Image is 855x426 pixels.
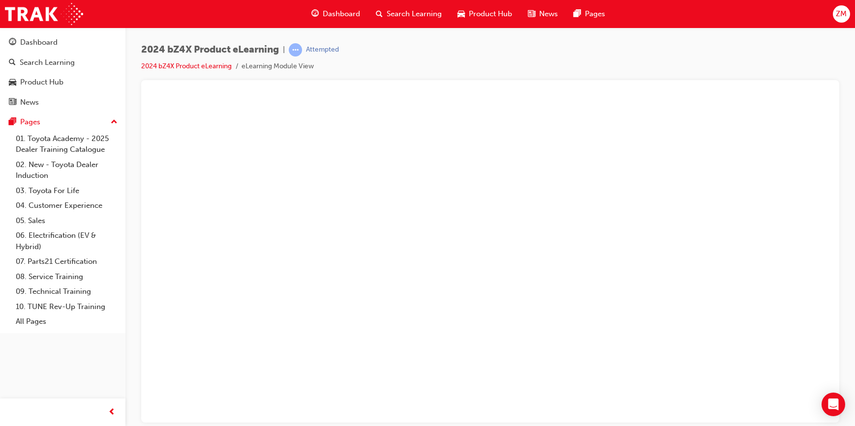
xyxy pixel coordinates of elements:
[141,44,279,56] span: 2024 bZ4X Product eLearning
[20,116,40,128] div: Pages
[574,8,581,20] span: pages-icon
[9,78,16,87] span: car-icon
[108,406,116,419] span: prev-icon
[4,93,122,112] a: News
[12,314,122,329] a: All Pages
[283,44,285,56] span: |
[528,8,535,20] span: news-icon
[822,393,845,416] div: Open Intercom Messenger
[111,116,118,129] span: up-icon
[12,284,122,299] a: 09. Technical Training
[5,3,83,25] img: Trak
[141,62,232,70] a: 2024 bZ4X Product eLearning
[585,8,605,20] span: Pages
[306,45,339,55] div: Attempted
[9,58,16,67] span: search-icon
[323,8,360,20] span: Dashboard
[12,228,122,254] a: 06. Electrification (EV & Hybrid)
[833,5,850,23] button: ZM
[20,97,39,108] div: News
[376,8,383,20] span: search-icon
[4,113,122,131] button: Pages
[4,54,122,72] a: Search Learning
[4,31,122,113] button: DashboardSearch LearningProduct HubNews
[12,157,122,183] a: 02. New - Toyota Dealer Induction
[242,61,314,72] li: eLearning Module View
[368,4,450,24] a: search-iconSearch Learning
[520,4,566,24] a: news-iconNews
[12,254,122,269] a: 07. Parts21 Certification
[387,8,442,20] span: Search Learning
[458,8,465,20] span: car-icon
[311,8,319,20] span: guage-icon
[836,8,847,20] span: ZM
[469,8,512,20] span: Product Hub
[450,4,520,24] a: car-iconProduct Hub
[12,213,122,228] a: 05. Sales
[20,77,63,88] div: Product Hub
[12,269,122,284] a: 08. Service Training
[4,73,122,91] a: Product Hub
[12,183,122,199] a: 03. Toyota For Life
[304,4,368,24] a: guage-iconDashboard
[9,98,16,107] span: news-icon
[12,131,122,157] a: 01. Toyota Academy - 2025 Dealer Training Catalogue
[12,299,122,314] a: 10. TUNE Rev-Up Training
[289,43,302,57] span: learningRecordVerb_ATTEMPT-icon
[566,4,613,24] a: pages-iconPages
[539,8,558,20] span: News
[20,57,75,68] div: Search Learning
[4,33,122,52] a: Dashboard
[9,118,16,127] span: pages-icon
[20,37,58,48] div: Dashboard
[9,38,16,47] span: guage-icon
[12,198,122,213] a: 04. Customer Experience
